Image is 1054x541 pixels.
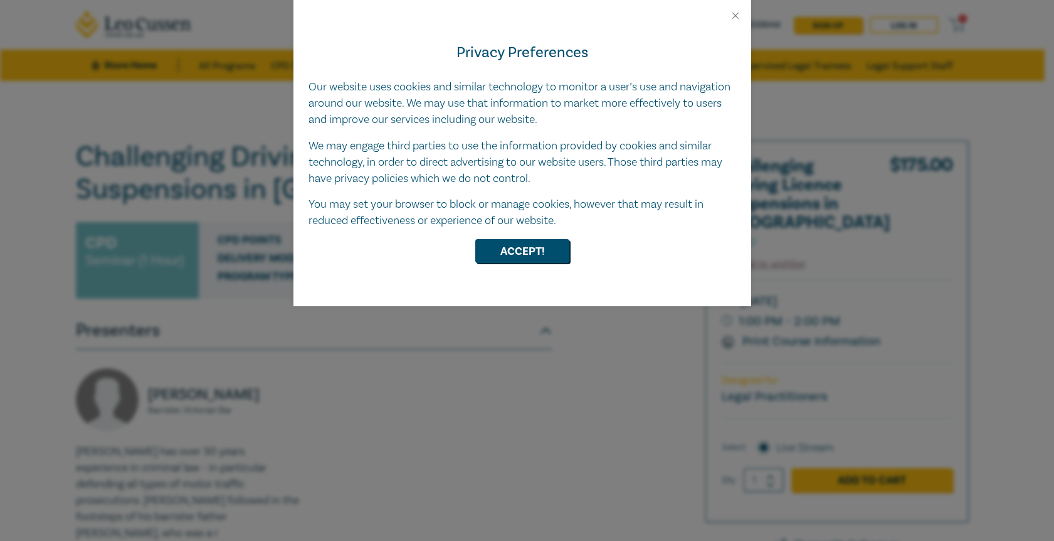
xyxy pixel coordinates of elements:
p: Our website uses cookies and similar technology to monitor a user’s use and navigation around our... [308,79,736,128]
button: Close [730,10,741,21]
p: We may engage third parties to use the information provided by cookies and similar technology, in... [308,138,736,187]
h4: Privacy Preferences [308,41,736,64]
p: You may set your browser to block or manage cookies, however that may result in reduced effective... [308,196,736,229]
button: Accept! [475,239,569,263]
